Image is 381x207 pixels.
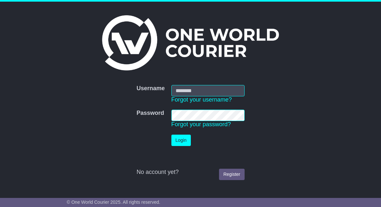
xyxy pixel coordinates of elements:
[136,110,164,117] label: Password
[136,169,244,176] div: No account yet?
[171,135,191,146] button: Login
[171,96,232,103] a: Forgot your username?
[136,85,165,92] label: Username
[219,169,244,180] a: Register
[102,15,279,70] img: One World
[171,121,231,128] a: Forgot your password?
[67,200,160,205] span: © One World Courier 2025. All rights reserved.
